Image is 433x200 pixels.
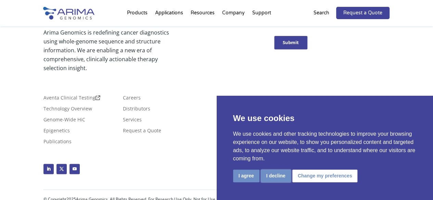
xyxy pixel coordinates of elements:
p: We use cookies [233,112,417,124]
p: Arima Genomics is redefining cancer diagnostics using whole-genome sequence and structure informa... [43,28,182,72]
a: Technology Overview [43,106,92,114]
a: Epigenetics [43,128,70,136]
a: Genome-Wide HiC [43,117,85,125]
p: We use cookies and other tracking technologies to improve your browsing experience on our website... [233,130,417,163]
button: I agree [233,170,259,182]
img: Arima-Genomics-logo [43,7,94,19]
a: Follow on X [56,164,67,174]
a: Services [123,117,142,125]
a: Follow on LinkedIn [43,164,54,174]
a: Follow on Youtube [69,164,80,174]
a: Distributors [123,106,150,114]
span: Last name [100,0,122,6]
iframe: Form 0 [274,9,390,53]
a: Request a Quote [336,7,390,19]
span: Product or Service Inquiry [8,104,61,110]
span: Other [8,122,20,128]
input: Other [2,122,6,126]
button: I decline [261,170,291,182]
input: General Inquiry [2,113,6,118]
input: Troubleshooting and Support [2,95,6,100]
span: General Inquiry [8,113,39,119]
a: Publications [43,139,72,147]
a: Aventa Clinical Testing [43,95,100,103]
span: State [100,56,111,63]
button: Change my preferences [292,170,358,182]
a: Request a Quote [123,128,161,136]
span: Troubleshooting and Support [8,95,68,101]
p: Search [314,9,329,17]
input: Product or Service Inquiry [2,104,6,109]
a: Careers [123,95,141,103]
